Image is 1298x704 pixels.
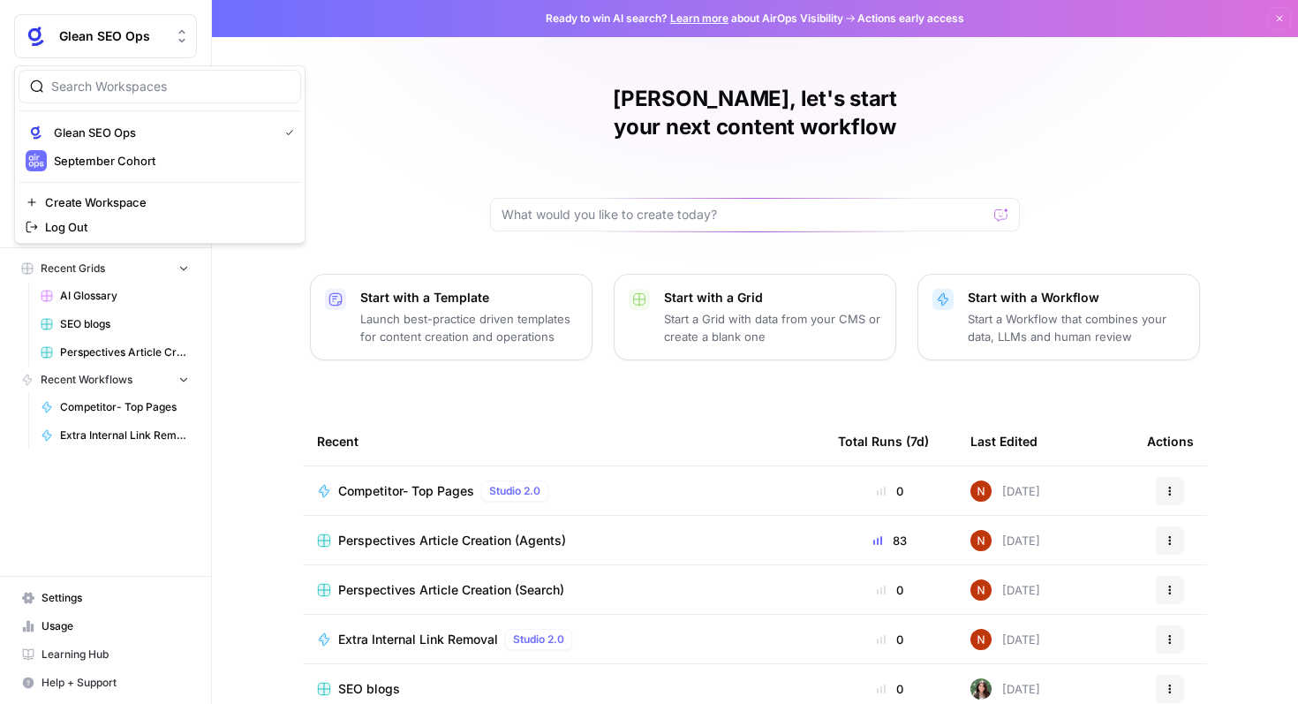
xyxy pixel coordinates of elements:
[838,631,942,648] div: 0
[317,481,810,502] a: Competitor- Top PagesStudio 2.0
[970,481,1040,502] div: [DATE]
[33,338,197,367] a: Perspectives Article Creation (Agents)
[45,193,287,211] span: Create Workspace
[970,579,992,601] img: 4fp16ll1l9r167b2opck15oawpi4
[310,274,592,360] button: Start with a TemplateLaunch best-practice driven templates for content creation and operations
[838,417,929,466] div: Total Runs (7d)
[54,152,287,170] span: September Cohort
[317,629,810,650] a: Extra Internal Link RemovalStudio 2.0
[970,417,1038,466] div: Last Edited
[317,417,810,466] div: Recent
[838,482,942,500] div: 0
[45,218,287,236] span: Log Out
[917,274,1200,360] button: Start with a WorkflowStart a Workflow that combines your data, LLMs and human review
[970,579,1040,601] div: [DATE]
[968,310,1185,345] p: Start a Workflow that combines your data, LLMs and human review
[838,581,942,599] div: 0
[42,647,189,662] span: Learning Hub
[19,190,301,215] a: Create Workspace
[338,631,498,648] span: Extra Internal Link Removal
[360,310,577,345] p: Launch best-practice driven templates for content creation and operations
[664,310,881,345] p: Start a Grid with data from your CMS or create a blank one
[14,584,197,612] a: Settings
[360,289,577,307] p: Start with a Template
[970,629,1040,650] div: [DATE]
[33,393,197,421] a: Competitor- Top Pages
[317,680,810,698] a: SEO blogs
[970,481,992,502] img: 4fp16ll1l9r167b2opck15oawpi4
[14,669,197,697] button: Help + Support
[33,282,197,310] a: AI Glossary
[14,640,197,669] a: Learning Hub
[42,675,189,691] span: Help + Support
[20,20,52,52] img: Glean SEO Ops Logo
[338,482,474,500] span: Competitor- Top Pages
[670,11,728,25] a: Learn more
[317,532,810,549] a: Perspectives Article Creation (Agents)
[60,344,189,360] span: Perspectives Article Creation (Agents)
[490,85,1020,141] h1: [PERSON_NAME], let's start your next content workflow
[14,612,197,640] a: Usage
[33,310,197,338] a: SEO blogs
[26,150,47,171] img: September Cohort Logo
[664,289,881,307] p: Start with a Grid
[968,289,1185,307] p: Start with a Workflow
[19,215,301,239] a: Log Out
[317,581,810,599] a: Perspectives Article Creation (Search)
[41,372,132,388] span: Recent Workflows
[59,27,166,45] span: Glean SEO Ops
[60,399,189,415] span: Competitor- Top Pages
[970,629,992,650] img: 4fp16ll1l9r167b2opck15oawpi4
[970,678,1040,700] div: [DATE]
[970,530,1040,551] div: [DATE]
[60,288,189,304] span: AI Glossary
[970,530,992,551] img: 4fp16ll1l9r167b2opck15oawpi4
[857,11,964,26] span: Actions early access
[60,316,189,332] span: SEO blogs
[14,14,197,58] button: Workspace: Glean SEO Ops
[42,618,189,634] span: Usage
[26,122,47,143] img: Glean SEO Ops Logo
[838,680,942,698] div: 0
[502,206,987,223] input: What would you like to create today?
[54,124,271,141] span: Glean SEO Ops
[338,581,564,599] span: Perspectives Article Creation (Search)
[42,590,189,606] span: Settings
[838,532,942,549] div: 83
[60,428,189,443] span: Extra Internal Link Removal
[513,632,564,647] span: Studio 2.0
[970,678,992,700] img: s91dr5uyxbqpg2czwscdalqhdn4p
[14,65,306,244] div: Workspace: Glean SEO Ops
[1147,417,1194,466] div: Actions
[14,255,197,282] button: Recent Grids
[338,532,566,549] span: Perspectives Article Creation (Agents)
[51,78,290,95] input: Search Workspaces
[489,483,540,499] span: Studio 2.0
[14,367,197,393] button: Recent Workflows
[33,421,197,450] a: Extra Internal Link Removal
[614,274,896,360] button: Start with a GridStart a Grid with data from your CMS or create a blank one
[41,261,105,276] span: Recent Grids
[338,680,400,698] span: SEO blogs
[546,11,843,26] span: Ready to win AI search? about AirOps Visibility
